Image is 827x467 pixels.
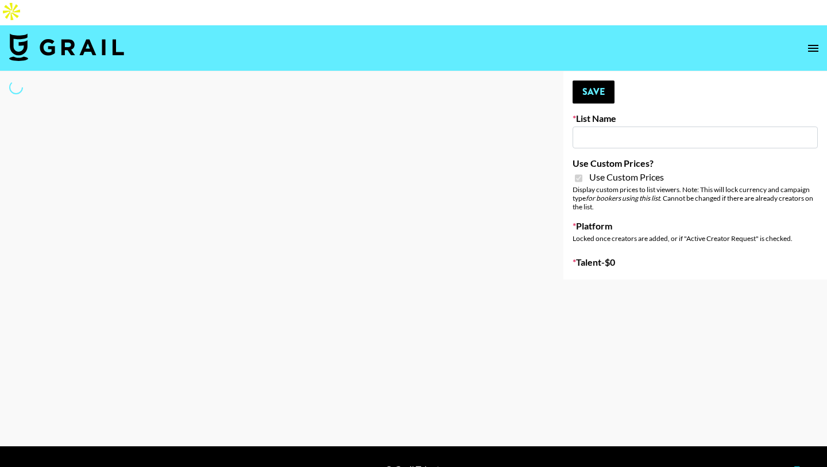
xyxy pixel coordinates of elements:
label: Platform [573,220,818,232]
label: Use Custom Prices? [573,158,818,169]
span: Use Custom Prices [589,171,664,183]
div: Locked once creators are added, or if "Active Creator Request" is checked. [573,234,818,243]
button: Save [573,81,615,104]
label: List Name [573,113,818,124]
label: Talent - $ 0 [573,257,818,268]
em: for bookers using this list [586,194,660,202]
button: open drawer [802,37,825,60]
div: Display custom prices to list viewers. Note: This will lock currency and campaign type . Cannot b... [573,185,818,211]
img: Grail Talent [9,33,124,61]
